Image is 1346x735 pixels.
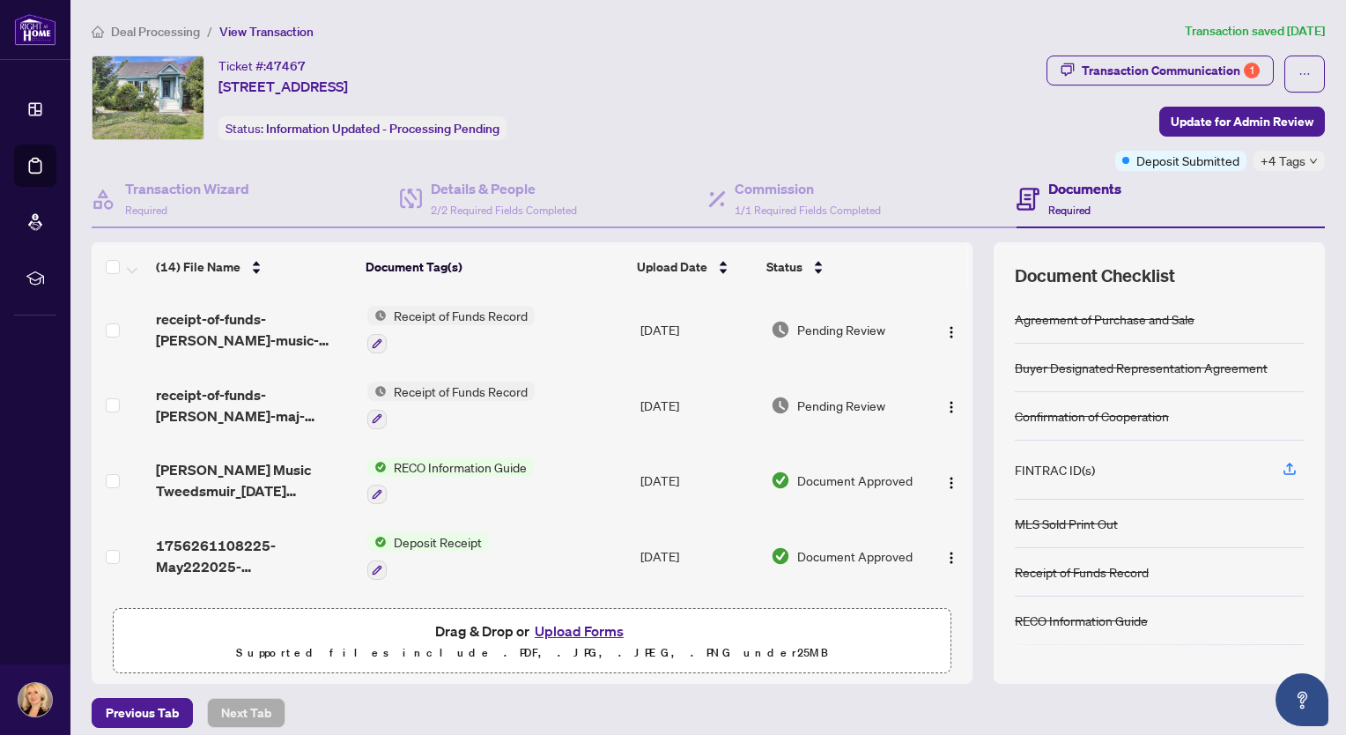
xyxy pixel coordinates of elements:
img: Logo [944,476,958,490]
span: Required [1048,204,1091,217]
div: Confirmation of Cooperation [1015,406,1169,426]
div: Status: [218,116,507,140]
button: Update for Admin Review [1159,107,1325,137]
img: Status Icon [367,382,387,401]
img: Logo [944,551,958,565]
td: [DATE] [633,367,764,443]
span: Pending Review [797,320,885,339]
span: Upload Date [637,257,707,277]
span: Document Checklist [1015,264,1175,288]
span: (14) File Name [156,257,240,277]
span: Receipt of Funds Record [387,382,535,401]
h4: Commission [735,178,881,199]
div: RECO Information Guide [1015,611,1148,630]
span: receipt-of-funds-[PERSON_NAME]-music-20250829-140842.pdf [156,308,352,351]
div: Receipt of Funds Record [1015,562,1149,582]
th: Document Tag(s) [359,242,630,292]
span: [PERSON_NAME] Music Tweedsmuir_[DATE] 09_07_56.pdf [156,459,352,501]
img: Profile Icon [18,683,52,716]
span: Update for Admin Review [1171,108,1313,136]
td: [DATE] [633,518,764,594]
button: Transaction Communication1 [1046,56,1274,85]
span: 1756261108225-May222025-528TweedsmuirAV-2nddep.pdf [156,535,352,577]
button: Logo [937,316,965,344]
img: Status Icon [367,306,387,325]
button: Next Tab [207,698,285,728]
span: Pending Review [797,396,885,415]
button: Status IconRECO Information Guide [367,457,534,505]
span: Receipt of Funds Record [387,306,535,325]
button: Logo [937,466,965,494]
th: Upload Date [630,242,759,292]
span: Document Approved [797,546,913,566]
img: Document Status [771,546,790,566]
th: Status [759,242,921,292]
span: 47467 [266,58,306,74]
span: 2/2 Required Fields Completed [431,204,577,217]
span: Status [766,257,802,277]
span: receipt-of-funds-[PERSON_NAME]-maj-20250829-140019.pdf [156,384,352,427]
span: ellipsis [1298,68,1311,80]
th: (14) File Name [149,242,359,292]
h4: Documents [1048,178,1121,199]
button: Previous Tab [92,698,193,728]
img: IMG-X12151899_1.jpg [92,56,203,139]
button: Upload Forms [529,620,629,642]
img: Status Icon [367,532,387,552]
span: 1/1 Required Fields Completed [735,204,881,217]
span: Information Updated - Processing Pending [266,121,499,137]
div: Ticket #: [218,56,306,76]
img: Logo [944,325,958,339]
span: Deposit Receipt [387,532,489,552]
button: Status IconReceipt of Funds Record [367,306,535,353]
img: Status Icon [367,457,387,477]
div: FINTRAC ID(s) [1015,460,1095,479]
span: View Transaction [219,24,314,40]
h4: Details & People [431,178,577,199]
span: home [92,26,104,38]
button: Status IconDeposit Receipt [367,532,489,580]
span: down [1309,157,1318,166]
div: Buyer Designated Representation Agreement [1015,358,1268,377]
img: Document Status [771,471,790,490]
button: Open asap [1276,673,1328,726]
img: logo [14,13,56,46]
img: Logo [944,400,958,414]
td: [DATE] [633,594,764,670]
div: MLS Sold Print Out [1015,514,1118,533]
div: 1 [1244,63,1260,78]
button: Logo [937,391,965,419]
article: Transaction saved [DATE] [1185,21,1325,41]
span: Drag & Drop or [435,620,629,642]
li: / [207,21,212,41]
span: Deposit Submitted [1136,151,1239,170]
td: [DATE] [633,443,764,519]
div: Transaction Communication [1082,56,1260,85]
span: Drag & Drop orUpload FormsSupported files include .PDF, .JPG, .JPEG, .PNG under25MB [114,609,950,674]
span: Deal Processing [111,24,200,40]
button: Logo [937,542,965,570]
span: Previous Tab [106,699,179,727]
span: Document Approved [797,471,913,490]
span: Required [125,204,167,217]
span: RECO Information Guide [387,457,534,477]
button: Status IconReceipt of Funds Record [367,382,535,429]
img: Document Status [771,320,790,339]
span: [STREET_ADDRESS] [218,76,348,97]
h4: Transaction Wizard [125,178,249,199]
div: Agreement of Purchase and Sale [1015,309,1194,329]
td: [DATE] [633,292,764,367]
img: Document Status [771,396,790,415]
p: Supported files include .PDF, .JPG, .JPEG, .PNG under 25 MB [124,642,940,664]
span: +4 Tags [1261,151,1305,171]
